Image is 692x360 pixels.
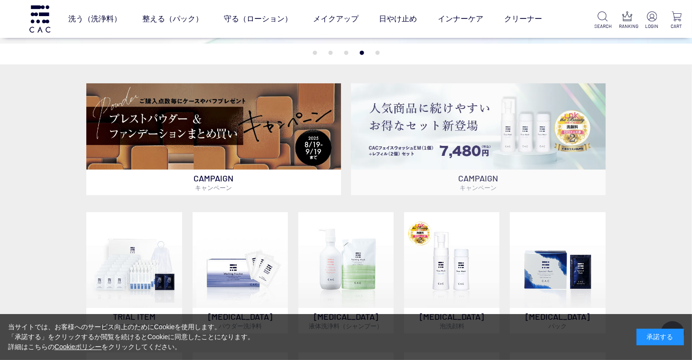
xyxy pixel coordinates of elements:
[68,6,121,32] a: 洗う（洗浄料）
[86,212,182,333] a: トライアルセット TRIAL ITEMはじめての方におすすめ
[86,83,341,195] a: ベースメイクキャンペーン ベースメイクキャンペーン CAMPAIGNキャンペーン
[86,308,182,333] p: TRIAL ITEM
[594,23,610,30] p: SEARCH
[313,51,317,55] button: 1 of 5
[351,83,605,195] a: フェイスウォッシュ＋レフィル2個セット フェイスウォッシュ＋レフィル2個セット CAMPAIGNキャンペーン
[404,308,499,333] p: [MEDICAL_DATA]
[619,23,635,30] p: RANKING
[460,184,497,191] span: キャンペーン
[404,212,499,307] img: 泡洗顔料
[298,308,394,333] p: [MEDICAL_DATA]
[224,6,292,32] a: 守る（ローション）
[510,212,605,333] a: [MEDICAL_DATA]パック
[438,6,484,32] a: インナーケア
[379,6,417,32] a: 日やけ止め
[86,212,182,307] img: トライアルセット
[404,212,499,333] a: 泡洗顔料 [MEDICAL_DATA]泡洗顔料
[505,6,543,32] a: クリーナー
[669,11,684,30] a: CART
[55,343,102,351] a: Cookieポリシー
[313,6,359,32] a: メイクアップ
[637,329,684,345] div: 承諾する
[594,11,610,30] a: SEARCH
[8,322,255,352] div: 当サイトでは、お客様へのサービス向上のためにCookieを使用します。 「承諾する」をクリックするか閲覧を続けるとCookieに同意したことになります。 詳細はこちらの をクリックしてください。
[195,184,232,191] span: キャンペーン
[86,170,341,195] p: CAMPAIGN
[619,11,635,30] a: RANKING
[28,5,52,32] img: logo
[351,170,605,195] p: CAMPAIGN
[360,51,364,55] button: 4 of 5
[193,212,288,333] a: [MEDICAL_DATA]パウダー洗浄料
[644,11,660,30] a: LOGIN
[142,6,203,32] a: 整える（パック）
[644,23,660,30] p: LOGIN
[351,83,605,170] img: フェイスウォッシュ＋レフィル2個セット
[328,51,332,55] button: 2 of 5
[193,308,288,333] p: [MEDICAL_DATA]
[510,308,605,333] p: [MEDICAL_DATA]
[298,212,394,333] a: [MEDICAL_DATA]液体洗浄料（シャンプー）
[375,51,379,55] button: 5 of 5
[669,23,684,30] p: CART
[86,83,341,170] img: ベースメイクキャンペーン
[344,51,348,55] button: 3 of 5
